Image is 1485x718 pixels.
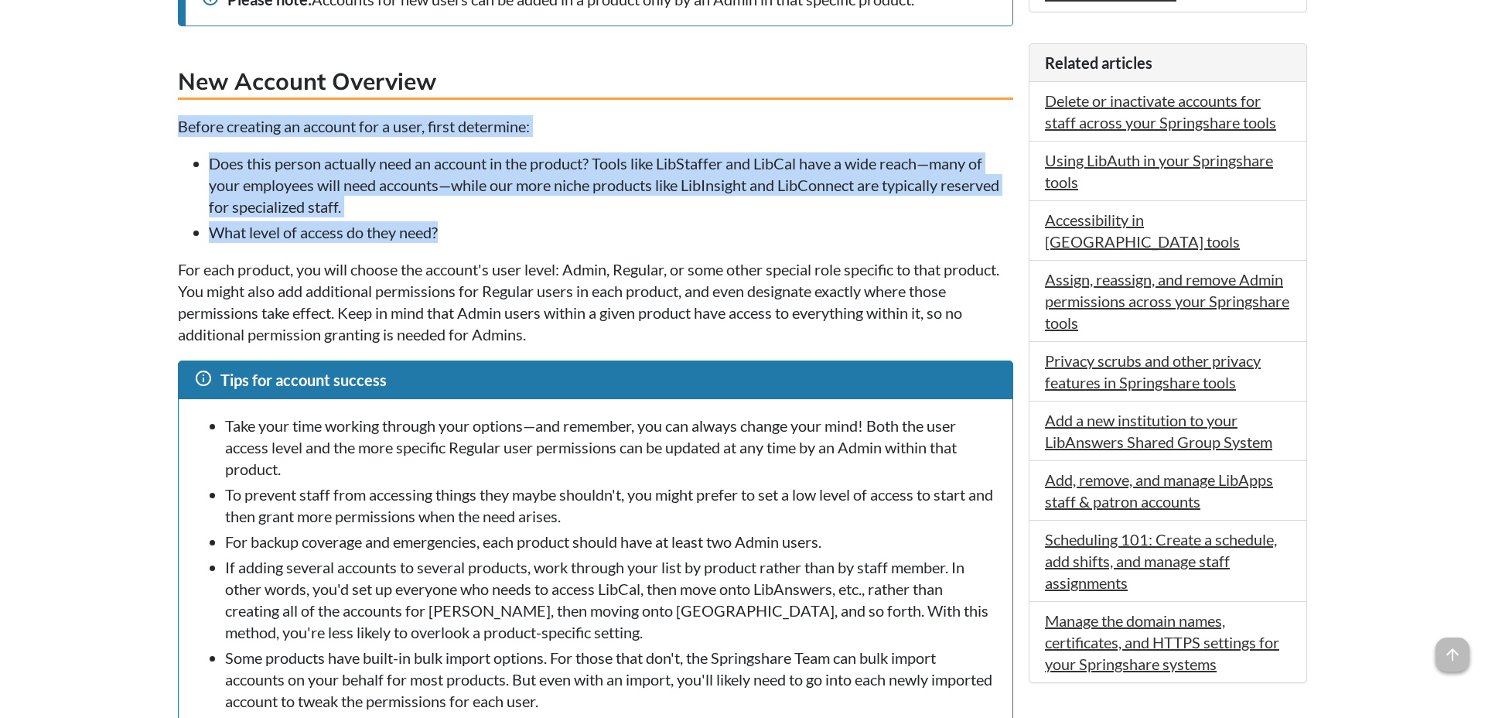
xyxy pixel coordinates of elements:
[220,371,387,389] span: Tips for account success
[225,647,997,712] li: Some products have built-in bulk import options. For those that don't, the Springshare Team can b...
[1045,351,1261,391] a: Privacy scrubs and other privacy features in Springshare tools
[1045,53,1152,72] span: Related articles
[178,65,1013,100] h3: New Account Overview
[1435,638,1470,672] span: arrow_upward
[1045,151,1273,191] a: Using LibAuth in your Springshare tools
[225,531,997,552] li: For backup coverage and emergencies, each product should have at least two Admin users.
[1435,639,1470,658] a: arrow_upward
[178,258,1013,345] p: For each product, you will choose the account's user level: Admin, Regular, or some other special...
[225,415,997,480] li: Take your time working through your options—and remember, you can always change your mind! Both t...
[225,484,997,527] li: To prevent staff from accessing things they maybe shouldn't, you might prefer to set a low level ...
[1045,530,1277,592] a: Scheduling 101: Create a schedule, add shifts, and manage staff assignments
[1045,611,1279,673] a: Manage the domain names, certificates, and HTTPS settings for your Springshare systems
[1045,411,1272,451] a: Add a new institution to your LibAnswers Shared Group System
[1045,470,1273,511] a: Add, remove, and manage LibApps staff & patron accounts
[209,221,1013,243] li: What level of access do they need?
[225,556,997,643] li: If adding several accounts to several products, work through your list by product rather than by ...
[1045,210,1240,251] a: Accessibility in [GEOGRAPHIC_DATA] tools
[1045,270,1289,332] a: Assign, reassign, and remove Admin permissions across your Springshare tools
[1045,91,1276,132] a: Delete or inactivate accounts for staff across your Springshare tools
[178,115,1013,137] p: Before creating an account for a user, first determine:
[209,152,1013,217] li: Does this person actually need an account in the product? Tools like LibStaffer and LibCal have a...
[194,369,213,388] span: info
